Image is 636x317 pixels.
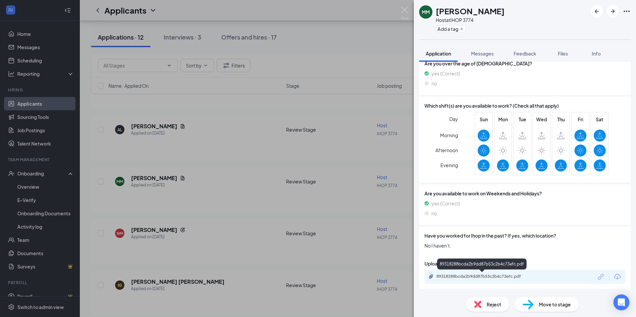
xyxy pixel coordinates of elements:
div: Open Intercom Messenger [613,294,629,310]
svg: Download [613,273,621,281]
span: Evening [440,159,458,171]
span: Sun [478,116,490,123]
span: Are you available to work on Weekends and Holidays? [424,190,625,197]
span: yes (Correct) [431,200,460,207]
span: Feedback [514,51,536,56]
span: Thu [555,116,567,123]
span: no [431,80,437,87]
svg: Plus [460,27,464,31]
span: Sat [594,116,606,123]
div: Host at IHOP 3774 [436,17,505,23]
span: Wed [536,116,548,123]
svg: Paperclip [428,274,434,279]
span: Move to stage [539,301,571,308]
span: Tue [516,116,528,123]
button: ArrowLeftNew [591,5,603,17]
svg: ArrowRight [609,7,617,15]
span: no [431,210,437,217]
h1: [PERSON_NAME] [436,5,505,17]
div: 89318288bcda2b9dd87b53c2b4c73efc.pdf [437,259,527,269]
span: yes (Correct) [431,70,460,77]
div: 89318288bcda2b9dd87b53c2b4c73efc.pdf [436,274,530,279]
div: MM [422,9,430,15]
span: Messages [471,51,494,56]
span: Info [592,51,601,56]
span: Upload Resume [424,260,459,267]
span: Afternoon [435,144,458,156]
span: Are you over the age of [DEMOGRAPHIC_DATA]? [424,60,625,67]
span: Morning [440,129,458,141]
span: Application [426,51,451,56]
span: Reject [487,301,501,308]
span: Mon [497,116,509,123]
span: No I haven’t. [424,242,625,249]
span: Have you worked for Ihop in the past? If yes, which location? [424,232,556,239]
span: Fri [574,116,586,123]
svg: ArrowLeftNew [593,7,601,15]
button: ArrowRight [607,5,619,17]
svg: Link [597,272,605,281]
span: Day [449,115,458,123]
a: Paperclip89318288bcda2b9dd87b53c2b4c73efc.pdf [428,274,536,280]
span: Which shift(s) are you available to work? (Check all that apply) [424,102,559,109]
svg: Ellipses [623,7,631,15]
span: Files [558,51,568,56]
button: PlusAdd a tag [436,25,465,32]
